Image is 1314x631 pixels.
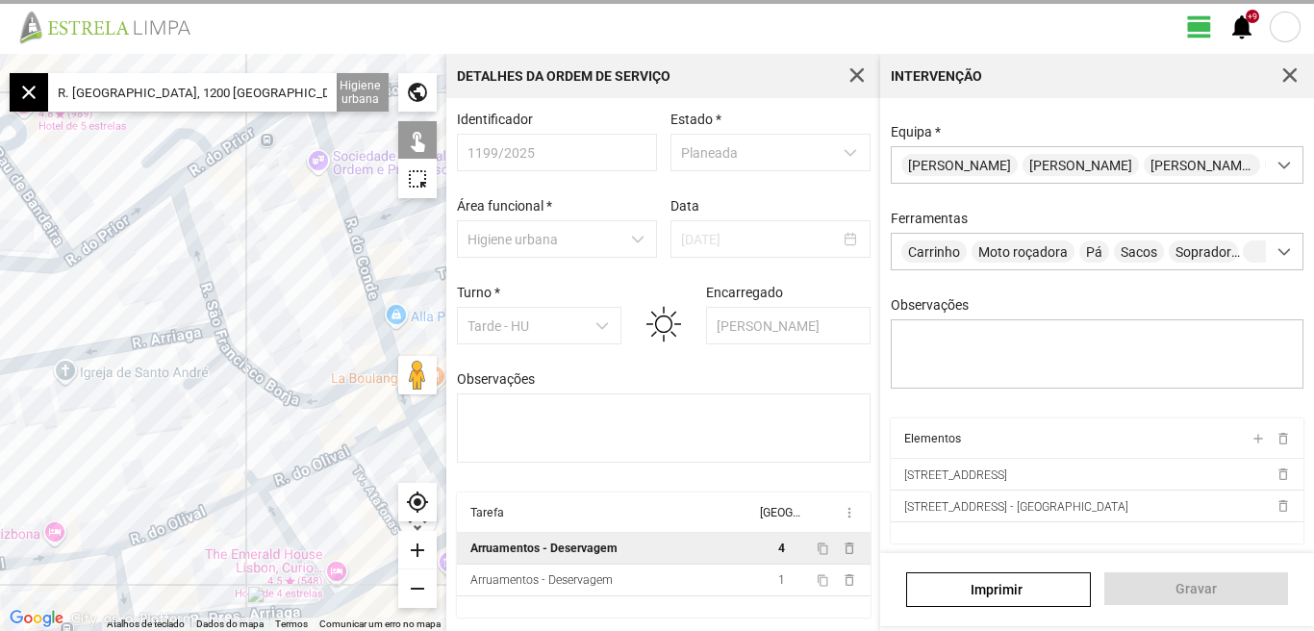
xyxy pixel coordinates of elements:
span: [PERSON_NAME] [1144,154,1260,176]
div: +9 [1246,10,1259,23]
a: Imprimir [906,572,1090,607]
span: Gravar [1114,581,1277,596]
span: delete_outline [842,541,857,556]
a: Comunicar um erro no mapa [319,618,441,629]
span: [STREET_ADDRESS] - [GEOGRAPHIC_DATA] [904,500,1128,514]
span: [STREET_ADDRESS] [904,468,1007,482]
button: Arraste o Pegman para o mapa para abrir o Street View [398,356,437,394]
label: Equipa * [891,124,941,139]
span: delete_outline [842,572,857,588]
img: file [13,10,212,44]
label: Área funcional * [457,198,552,214]
div: Detalhes da Ordem de Serviço [457,69,670,83]
span: delete_outline [1275,431,1290,446]
label: Observações [457,371,535,387]
a: Termos [275,618,308,629]
span: delete_outline [1275,498,1290,514]
button: Dados do mapa [196,618,264,631]
label: Identificador [457,112,533,127]
button: content_copy [817,541,832,556]
span: Soprador [1169,240,1238,263]
span: [PERSON_NAME] [901,154,1018,176]
button: Gravar [1104,572,1288,605]
img: 01d.svg [646,304,681,344]
div: Higiene urbana [332,73,389,112]
span: content_copy [817,543,829,555]
div: Intervenção [891,69,982,83]
button: content_copy [817,572,832,588]
span: view_day [1185,13,1214,41]
label: Observações [891,297,969,313]
div: add [398,531,437,569]
div: my_location [398,483,437,521]
div: remove [398,569,437,608]
div: close [10,73,48,112]
span: content_copy [817,574,829,587]
img: Google [5,606,68,631]
div: public [398,73,437,112]
a: Abrir esta área no Google Maps (abre uma nova janela) [5,606,68,631]
span: Pá [1079,240,1109,263]
span: add [1250,431,1265,446]
div: highlight_alt [398,160,437,198]
label: Estado * [670,112,721,127]
div: touch_app [398,121,437,160]
div: Arruamentos - Deservagem [470,542,618,555]
div: Arruamentos - Deservagem [470,573,613,587]
div: Elementos [904,432,961,445]
span: [PERSON_NAME] [1023,154,1139,176]
span: notifications [1227,13,1256,41]
div: [GEOGRAPHIC_DATA] [760,506,800,519]
span: delete_outline [1275,467,1290,482]
label: Encarregado [706,285,783,300]
label: Data [670,198,699,214]
label: Ferramentas [891,211,968,226]
label: Turno * [457,285,500,300]
span: Sacos [1114,240,1164,263]
span: more_vert [842,505,857,520]
input: Pesquise por local [48,73,337,112]
span: Moto roçadora [972,240,1074,263]
div: Tarefa [470,506,504,519]
span: 4 [778,542,785,555]
span: 1 [778,573,785,587]
span: Carrinho [901,240,967,263]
